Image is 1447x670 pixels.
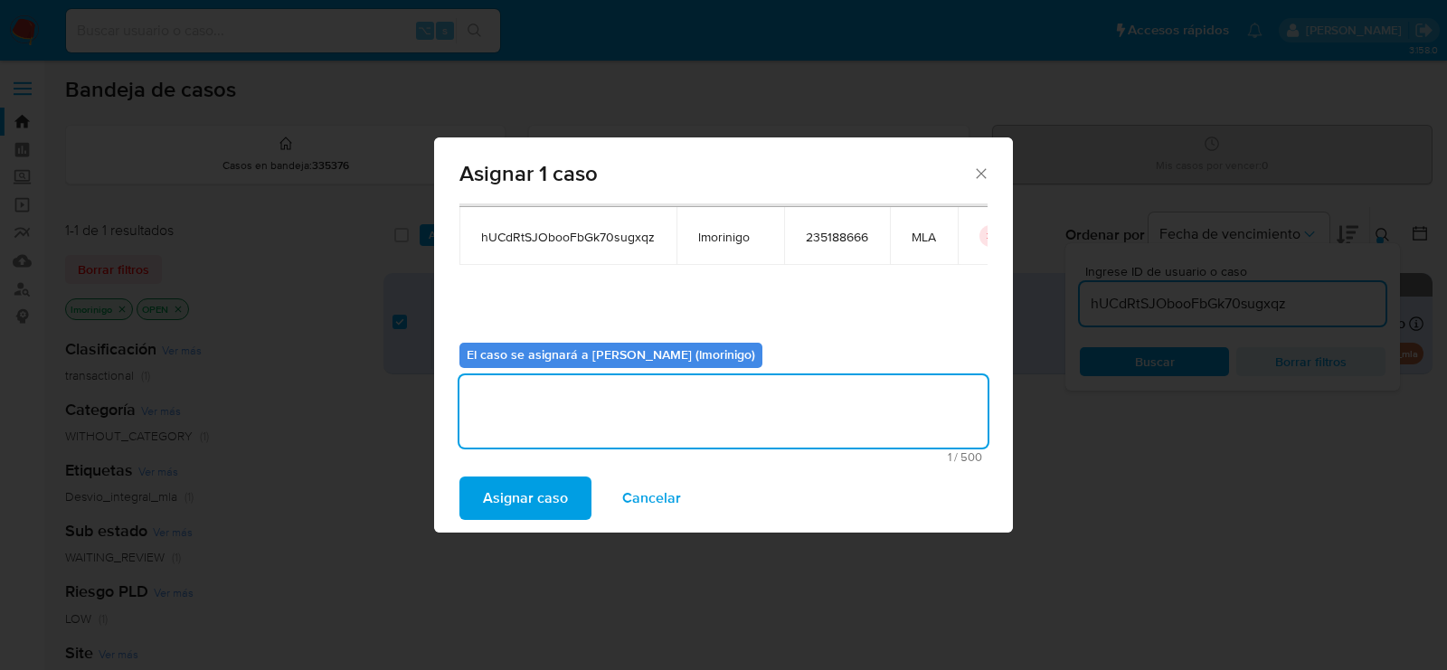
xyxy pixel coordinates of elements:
[599,477,705,520] button: Cancelar
[912,229,936,245] span: MLA
[979,225,1001,247] button: icon-button
[465,451,982,463] span: Máximo 500 caracteres
[434,137,1013,533] div: assign-modal
[483,478,568,518] span: Asignar caso
[467,345,755,363] b: El caso se asignará a [PERSON_NAME] (lmorinigo)
[459,477,591,520] button: Asignar caso
[972,165,988,181] button: Cerrar ventana
[806,229,868,245] span: 235188666
[698,229,762,245] span: lmorinigo
[481,229,655,245] span: hUCdRtSJObooFbGk70sugxqz
[622,478,681,518] span: Cancelar
[459,163,972,184] span: Asignar 1 caso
